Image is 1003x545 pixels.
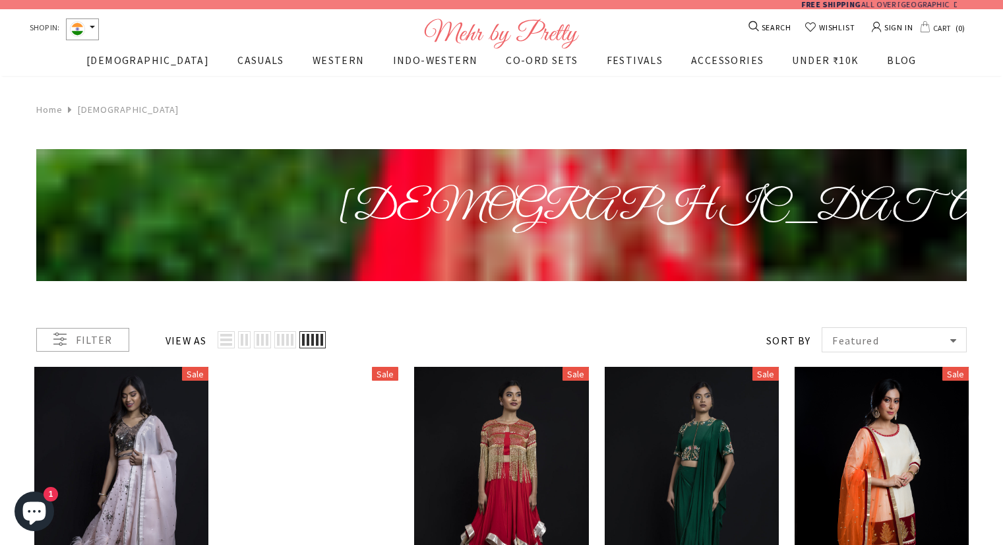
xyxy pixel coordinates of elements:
[920,20,967,36] a: CART 0
[760,20,791,35] span: SEARCH
[930,20,952,36] span: CART
[887,53,917,67] span: BLOG
[506,51,578,75] a: CO-ORD SETS
[36,149,967,281] img: Indian
[237,51,284,75] a: CASUALS
[86,53,209,67] span: [DEMOGRAPHIC_DATA]
[872,16,913,37] a: SIGN IN
[766,333,810,348] label: Sort by
[792,51,859,75] a: UNDER ₹10K
[30,18,59,40] span: SHOP IN:
[393,51,478,75] a: INDO-WESTERN
[750,20,791,35] a: SEARCH
[313,51,365,75] a: WESTERN
[691,53,764,67] span: ACCESSORIES
[691,51,764,75] a: ACCESSORIES
[882,18,913,35] span: SIGN IN
[805,20,855,35] a: WISHLIST
[832,333,944,348] span: Featured
[424,18,579,49] img: Logo Footer
[952,20,967,36] span: 0
[11,492,58,534] inbox-online-store-chat: Shopify online store chat
[237,53,284,67] span: CASUALS
[506,53,578,67] span: CO-ORD SETS
[792,53,859,67] span: UNDER ₹10K
[36,328,129,352] div: Filter
[77,104,179,115] a: [DEMOGRAPHIC_DATA]
[887,51,917,75] a: BLOG
[816,20,855,35] span: WISHLIST
[313,53,365,67] span: WESTERN
[166,333,206,348] label: View as
[86,51,209,75] a: [DEMOGRAPHIC_DATA]
[337,183,996,234] span: [DEMOGRAPHIC_DATA]
[393,53,478,67] span: INDO-WESTERN
[607,51,663,75] a: FESTIVALS
[607,53,663,67] span: FESTIVALS
[36,101,63,118] a: Home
